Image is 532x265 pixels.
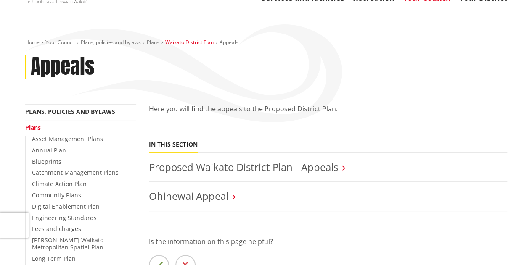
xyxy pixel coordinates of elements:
[149,104,507,114] p: Here you will find the appeals to the Proposed District Plan.
[25,39,507,46] nav: breadcrumb
[32,202,100,210] a: Digital Enablement Plan
[165,39,214,46] a: Waikato District Plan
[149,141,198,148] h5: In this section
[32,157,61,165] a: Blueprints
[493,230,524,260] iframe: Messenger Launcher
[81,39,141,46] a: Plans, policies and bylaws
[25,108,115,115] a: Plans, policies and bylaws
[25,123,41,131] a: Plans
[32,225,81,233] a: Fees and charges
[149,236,507,247] p: Is the information on this page helpful?
[32,255,76,262] a: Long Term Plan
[32,191,81,199] a: Community Plans
[32,135,103,143] a: Asset Management Plans
[220,39,238,46] span: Appeals
[32,146,66,154] a: Annual Plan
[32,168,119,176] a: Catchment Management Plans
[32,236,103,251] a: [PERSON_NAME]-Waikato Metropolitan Spatial Plan
[149,160,338,174] a: Proposed Waikato District Plan - Appeals
[32,180,87,188] a: Climate Action Plan
[31,55,95,79] h1: Appeals
[45,39,75,46] a: Your Council
[25,39,40,46] a: Home
[149,189,228,203] a: Ohinewai Appeal
[147,39,159,46] a: Plans
[32,214,97,222] a: Engineering Standards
